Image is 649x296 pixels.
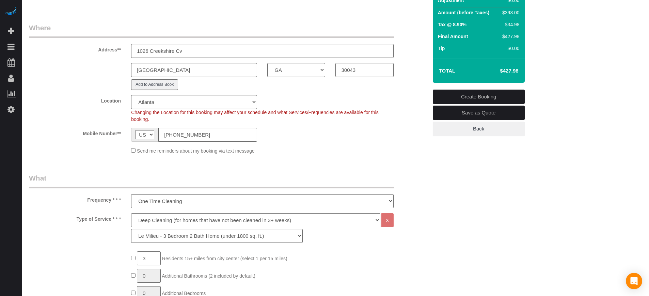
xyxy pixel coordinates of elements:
span: Additional Bedrooms [162,291,206,296]
h4: $427.98 [479,68,518,74]
div: $427.98 [500,33,519,40]
a: Back [433,122,525,136]
a: Create Booking [433,90,525,104]
span: Additional Bathrooms (2 included by default) [162,273,255,279]
input: Mobile Number** [158,128,257,142]
label: Tax @ 8.90% [438,21,466,28]
legend: What [29,173,394,188]
div: $0.00 [500,45,519,52]
button: Add to Address Book [131,79,178,90]
label: Amount (before Taxes) [438,9,489,16]
label: Mobile Number** [24,128,126,137]
label: Frequency * * * [24,194,126,203]
label: Location [24,95,126,104]
div: $34.98 [500,21,519,28]
strong: Total [439,68,456,74]
div: $393.00 [500,9,519,16]
div: Open Intercom Messenger [626,273,642,289]
span: Send me reminders about my booking via text message [137,148,255,154]
span: Changing the Location for this booking may affect your schedule and what Services/Frequencies are... [131,110,379,122]
label: Final Amount [438,33,468,40]
input: Zip Code** [335,63,393,77]
img: Automaid Logo [4,7,18,16]
legend: Where [29,23,394,38]
a: Save as Quote [433,106,525,120]
label: Type of Service * * * [24,213,126,222]
label: Tip [438,45,445,52]
span: Residents 15+ miles from city center (select 1 per 15 miles) [162,256,287,261]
